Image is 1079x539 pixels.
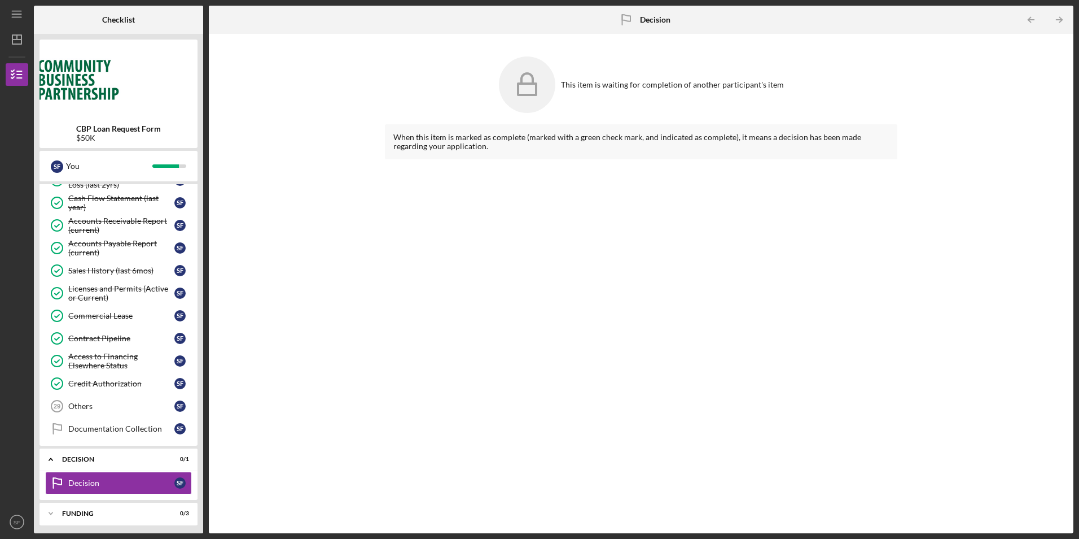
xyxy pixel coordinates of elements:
div: S F [174,333,186,344]
div: You [66,157,152,176]
b: Checklist [102,15,135,24]
b: Decision [640,15,670,24]
a: DecisionSF [45,472,192,494]
div: When this item is marked as complete (marked with a green check mark, and indicated as complete),... [385,124,897,159]
div: S F [51,160,63,173]
a: Commercial LeaseSF [45,305,192,327]
a: Licenses and Permits (Active or Current)SF [45,282,192,305]
div: Commercial Lease [68,311,174,320]
a: Cash Flow Statement (last year)SF [45,192,192,214]
div: Credit Authorization [68,379,174,388]
div: $50K [76,133,161,142]
a: 29OthersSF [45,395,192,418]
a: Accounts Payable Report (current)SF [45,237,192,259]
b: CBP Loan Request Form [76,124,161,133]
div: S F [174,355,186,367]
div: This item is waiting for completion of another participant's item [561,80,784,89]
div: Accounts Payable Report (current) [68,239,174,257]
a: Accounts Receivable Report (current)SF [45,214,192,237]
div: Documentation Collection [68,424,174,433]
div: Cash Flow Statement (last year) [68,194,174,212]
div: S F [174,265,186,276]
a: Contract PipelineSF [45,327,192,350]
button: SF [6,511,28,533]
tspan: 29 [54,403,60,410]
div: Funding [62,510,161,517]
div: S F [174,401,186,412]
div: S F [174,288,186,299]
div: S F [174,378,186,389]
div: S F [174,477,186,489]
div: S F [174,220,186,231]
a: Documentation CollectionSF [45,418,192,440]
div: Access to Financing Elsewhere Status [68,352,174,370]
div: Accounts Receivable Report (current) [68,216,174,234]
div: S F [174,197,186,208]
a: Access to Financing Elsewhere StatusSF [45,350,192,372]
div: Licenses and Permits (Active or Current) [68,284,174,302]
div: Decision [62,456,161,463]
a: Sales History (last 6mos)SF [45,259,192,282]
a: Credit AuthorizationSF [45,372,192,395]
img: Product logo [40,45,198,113]
div: S F [174,310,186,321]
div: 0 / 3 [169,510,189,517]
div: 0 / 1 [169,456,189,463]
div: Decision [68,479,174,488]
div: Others [68,402,174,411]
div: Contract Pipeline [68,334,174,343]
div: S F [174,242,186,254]
div: S F [174,423,186,434]
div: Sales History (last 6mos) [68,266,174,275]
text: SF [14,519,20,525]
